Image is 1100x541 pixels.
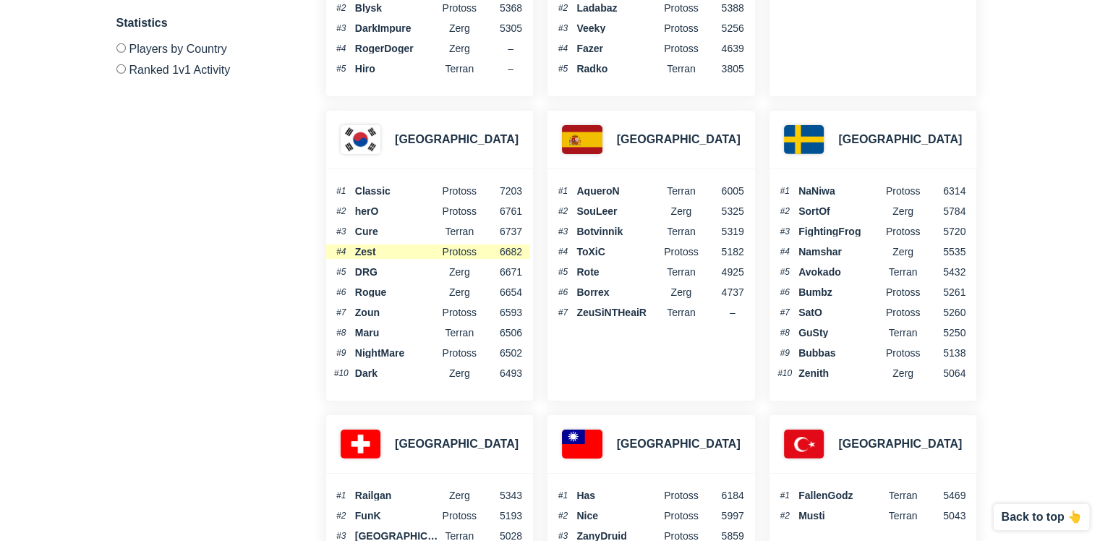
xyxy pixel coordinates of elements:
span: #3 [777,227,793,236]
span: SouLeer [576,206,660,216]
span: Protoss [882,348,924,358]
span: 5256 [702,23,744,33]
span: Bumbz [798,287,882,297]
span: #6 [777,288,793,297]
span: Protoss [438,511,480,521]
span: #1 [777,187,793,195]
span: Terran [438,64,480,74]
span: Protoss [660,23,702,33]
span: Protoss [660,3,702,13]
span: Zerg [438,490,480,500]
span: Terran [882,267,924,277]
span: 6005 [702,186,744,196]
span: 5720 [924,226,965,237]
span: Railgan [355,490,439,500]
span: 5305 [480,23,522,33]
span: Zerg [438,43,480,54]
span: FightingFrog [798,226,882,237]
span: FunK [355,511,439,521]
span: 5784 [924,206,965,216]
span: #4 [555,247,571,256]
span: 5193 [480,511,522,521]
span: RogerDoger [355,43,439,54]
input: Ranked 1v1 Activity [116,64,126,74]
span: ToXiC [576,247,660,257]
span: #6 [333,288,349,297]
span: protoss [438,307,480,318]
span: SatO [798,307,882,318]
span: 5388 [702,3,744,13]
label: Ranked 1v1 Activity [116,59,290,76]
span: Terran [660,64,702,74]
span: Zerg [438,23,480,33]
span: – [508,43,513,54]
span: 6593 [480,307,522,318]
span: #1 [333,491,349,500]
span: Terran [438,226,480,237]
span: #1 [333,187,349,195]
span: Hiro [355,64,439,74]
span: 5535 [924,247,965,257]
span: #2 [333,4,349,12]
span: Dark [355,368,439,378]
span: Nice [576,511,660,521]
span: Terran [882,328,924,338]
span: Terran [660,307,702,318]
span: #4 [333,247,349,256]
span: #7 [555,308,571,317]
span: NaNiwa [798,186,882,196]
span: DRG [355,267,439,277]
span: Avokado [798,267,882,277]
span: #2 [555,207,571,216]
span: Borrex [576,287,660,297]
span: #4 [333,44,349,53]
span: Botvinnik [576,226,660,237]
span: 6493 [480,368,522,378]
span: Fazer [576,43,660,54]
span: Protoss [882,226,924,237]
span: ZanyDruid [576,531,660,541]
span: Zerg [660,287,702,297]
span: #4 [555,44,571,53]
span: #1 [777,491,793,500]
span: Protoss [660,247,702,257]
span: #10 [333,369,349,378]
span: Zenith [798,368,882,378]
span: #3 [333,532,349,540]
span: 6682 [480,247,522,257]
span: #9 [333,349,349,357]
span: 5859 [702,531,744,541]
span: Zerg [438,267,480,277]
span: Protoss [438,206,480,216]
span: Blysk [355,3,439,13]
span: #4 [777,247,793,256]
span: #5 [333,268,349,276]
span: NightMare [355,348,439,358]
span: GuSty [798,328,882,338]
span: 6184 [702,490,744,500]
span: Cure [355,226,439,237]
span: Namshar [798,247,882,257]
span: Terran [882,511,924,521]
span: protoss [660,490,702,500]
span: #3 [555,532,571,540]
span: terran [660,186,702,196]
span: Zerg [438,368,480,378]
h3: [GEOGRAPHIC_DATA] [395,435,519,453]
span: Zerg [438,287,480,297]
span: #3 [555,227,571,236]
span: #8 [777,328,793,337]
span: #2 [555,511,571,520]
span: #3 [555,24,571,33]
span: Bubbas [798,348,882,358]
span: zerg [882,206,924,216]
span: Protoss [438,186,480,196]
span: Protoss [882,186,924,196]
span: 5064 [924,368,965,378]
span: Protoss [438,3,480,13]
span: 3805 [702,64,744,74]
span: 4925 [702,267,744,277]
span: – [730,307,736,318]
span: 5043 [924,511,965,521]
span: Zest [355,247,439,257]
